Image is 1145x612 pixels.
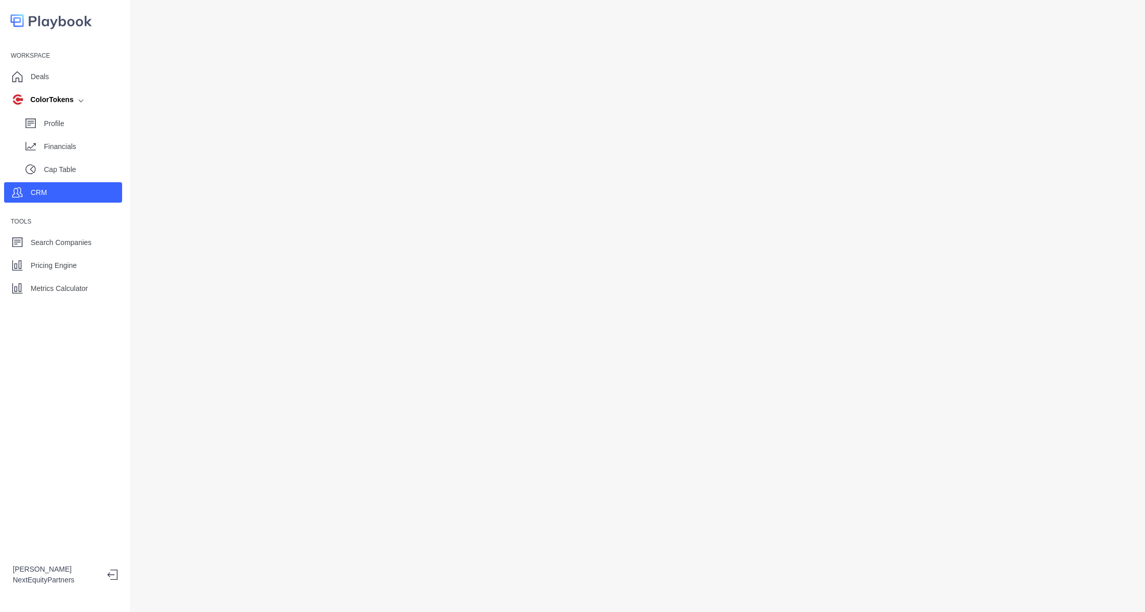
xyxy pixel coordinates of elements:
[31,187,47,198] p: CRM
[13,564,99,575] p: [PERSON_NAME]
[13,94,74,105] div: ColorTokens
[13,575,99,585] p: NextEquityPartners
[44,164,122,175] p: Cap Table
[147,10,1129,602] iframe: CRM Dashboard
[44,118,122,129] p: Profile
[13,94,23,105] img: company image
[31,237,91,248] p: Search Companies
[10,10,92,31] img: logo-colored
[31,283,88,294] p: Metrics Calculator
[31,71,49,82] p: Deals
[31,260,77,271] p: Pricing Engine
[44,141,122,152] p: Financials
